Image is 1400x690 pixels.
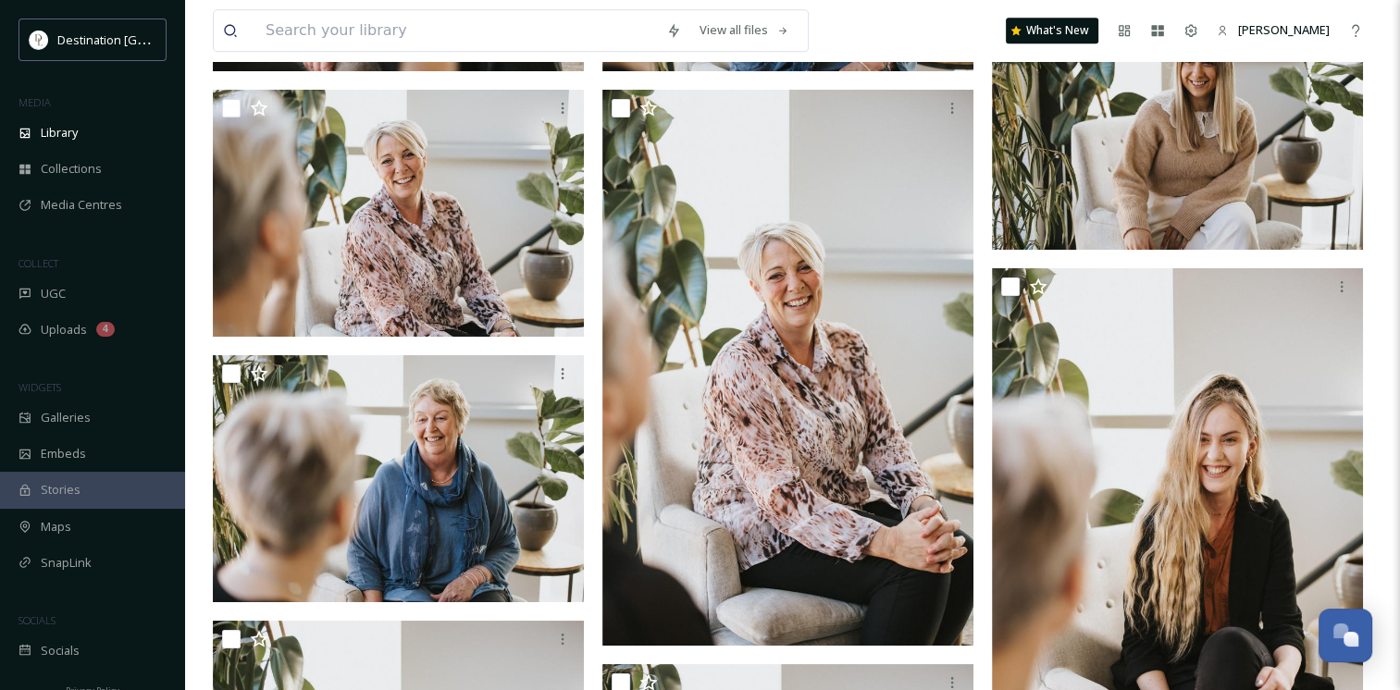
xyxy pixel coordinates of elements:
span: Galleries [41,409,91,426]
button: Open Chat [1319,609,1372,662]
span: COLLECT [19,256,58,270]
span: Stories [41,481,81,499]
span: SnapLink [41,554,92,572]
img: hNr43QXL_400x400.jpg [30,31,48,49]
span: Maps [41,518,71,536]
span: MEDIA [19,95,51,109]
span: UGC [41,285,66,302]
span: Embeds [41,445,86,462]
span: Uploads [41,321,87,339]
span: Collections [41,160,102,178]
img: VISIT-LINCOLN-TEAM-0062.jpg [213,90,584,338]
input: Search your library [256,10,657,51]
span: Library [41,124,78,142]
a: What's New [1006,18,1098,43]
span: Socials [41,642,80,659]
span: Destination [GEOGRAPHIC_DATA] [57,31,242,48]
span: Media Centres [41,196,122,214]
img: VISIT-LINCOLN-TEAM-0063.jpg [602,90,973,647]
img: VISIT-LINCOLN-TEAM-0079.jpg [992,3,1363,251]
span: WIDGETS [19,380,61,394]
div: 4 [96,322,115,337]
img: VISIT-LINCOLN-TEAM-0065.jpg [213,355,584,603]
a: View all files [690,12,799,48]
span: [PERSON_NAME] [1238,21,1330,38]
span: SOCIALS [19,613,56,627]
a: [PERSON_NAME] [1208,12,1339,48]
